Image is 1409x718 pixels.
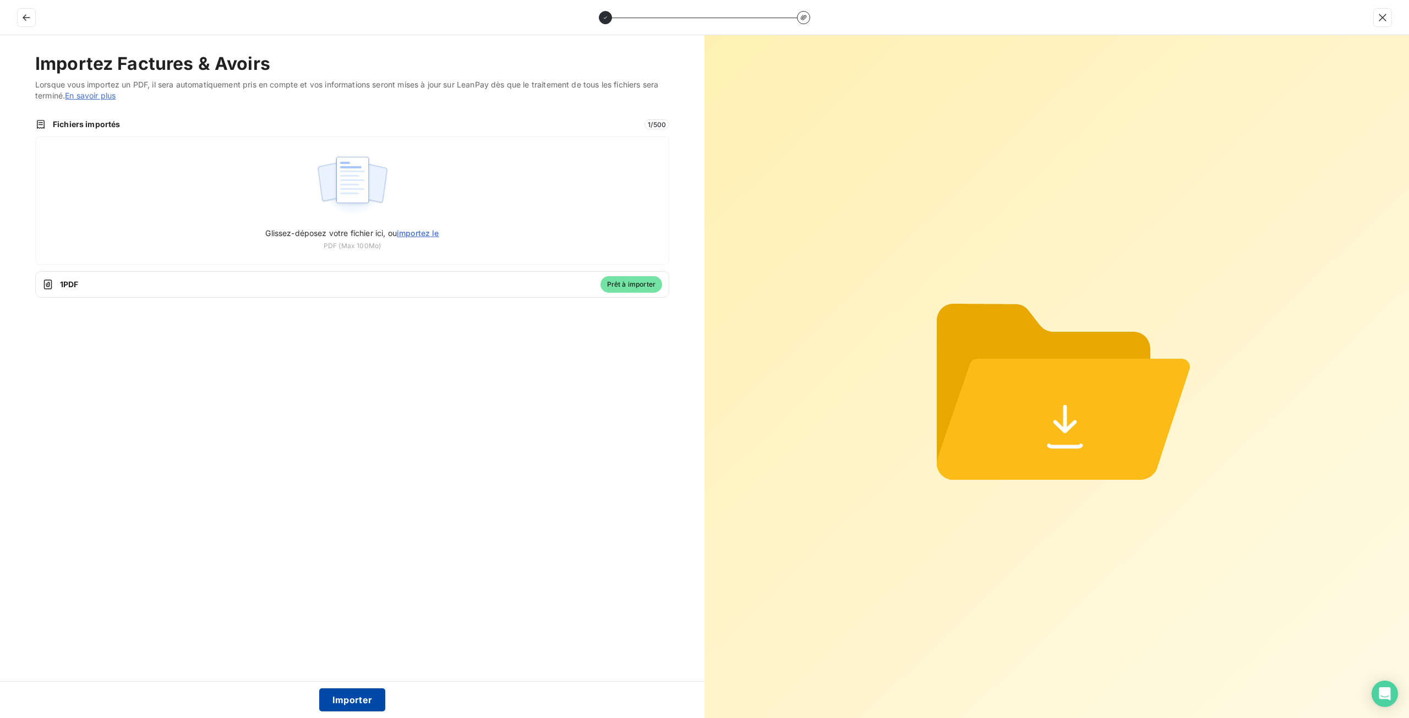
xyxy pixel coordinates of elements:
span: 1 / 500 [645,119,669,129]
a: En savoir plus [65,91,116,100]
span: Lorsque vous importez un PDF, il sera automatiquement pris en compte et vos informations seront m... [35,79,669,101]
span: Prêt à importer [600,276,662,293]
img: illustration [316,150,389,221]
span: Glissez-déposez votre fichier ici, ou [265,228,439,238]
span: 1 PDF [60,279,594,290]
span: Fichiers importés [53,119,638,130]
span: PDF (Max 100Mo) [324,241,381,251]
div: Open Intercom Messenger [1372,681,1398,707]
button: Importer [319,688,386,711]
h2: Importez Factures & Avoirs [35,53,669,75]
span: importez le [397,228,439,238]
